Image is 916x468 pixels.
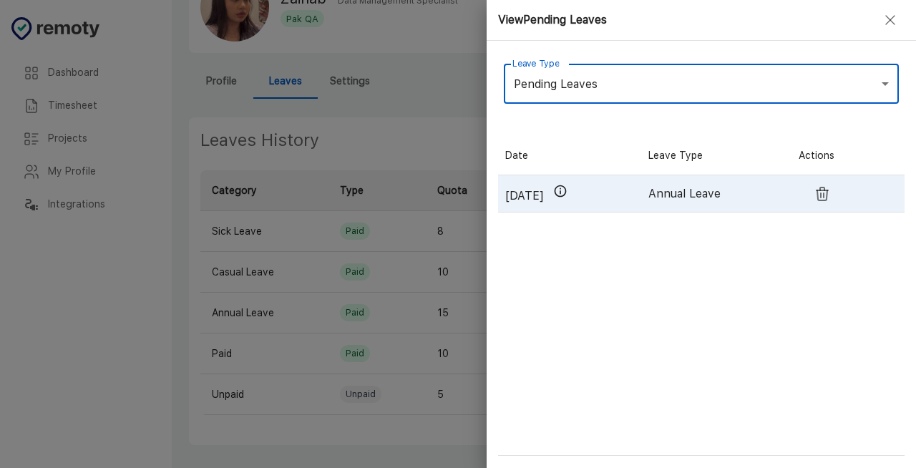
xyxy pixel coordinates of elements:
button: Cancel Request [810,182,834,206]
label: Leave Type [508,57,559,69]
div: Leave Type [648,135,703,175]
div: Actions [799,135,834,175]
p: [DATE] [505,182,567,205]
h4: View Pending Leaves [498,11,607,29]
p: Annual Leave [648,185,721,203]
div: Actions [784,135,842,175]
div: Date [505,135,528,175]
div: Pending Leaves [504,64,899,104]
div: Leave Type [641,135,784,175]
div: Date [498,135,641,175]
